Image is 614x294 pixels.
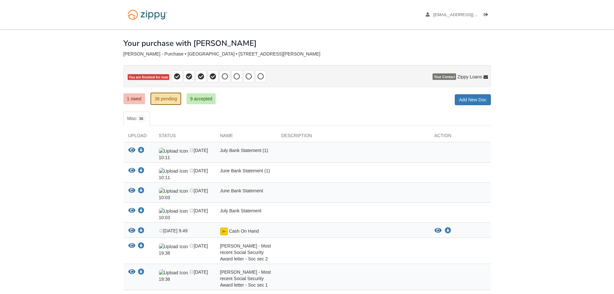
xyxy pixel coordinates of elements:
span: [DATE] 10:11 [159,148,208,160]
a: Download Cash On Hand [138,228,144,234]
span: [DATE] 10:11 [159,168,208,180]
a: Download Vicki Monteiro - Most recent Social Security Award letter - Soc sec 1 [138,270,144,275]
div: Description [277,132,430,142]
span: June Bank Statement (1) [220,168,270,173]
span: July Bank Statement [220,208,261,213]
a: Misc [123,112,150,126]
h1: Your purchase with [PERSON_NAME] [123,39,257,47]
a: Download July Bank Statement (1) [138,148,144,153]
button: View Vicki Monteiro - Most recent Social Security Award letter - Soc sec 2 [128,243,135,249]
a: Download July Bank Statement [138,208,144,214]
span: Your Contact [433,74,456,80]
button: View July Bank Statement [128,208,135,214]
span: Cash On Hand [229,228,259,234]
a: Download June Bank Statement [138,188,144,194]
button: View June Bank Statement [128,188,135,194]
a: edit profile [426,12,507,19]
a: Download Vicki Monteiro - Most recent Social Security Award letter - Soc sec 2 [138,244,144,249]
a: Log out [484,12,491,19]
div: [PERSON_NAME] - Purchase • [GEOGRAPHIC_DATA] • [STREET_ADDRESS][PERSON_NAME] [123,51,491,57]
span: You are finished for now [128,74,170,80]
img: Document fully signed [220,228,228,235]
div: Action [430,132,491,142]
div: Upload [123,132,154,142]
button: View Cash On Hand [128,228,135,234]
img: Upload Icon [159,243,188,250]
img: Upload Icon [159,168,188,174]
span: 36 [136,116,146,122]
a: 1 owed [123,93,145,104]
button: View Cash On Hand [434,228,442,234]
a: 36 pending [151,93,181,105]
span: July Bank Statement (1) [220,148,268,153]
img: Upload Icon [159,188,188,194]
div: Status [154,132,215,142]
img: Logo [123,6,171,23]
a: Add New Doc [455,94,491,105]
span: June Bank Statement [220,188,263,193]
button: View June Bank Statement (1) [128,167,135,174]
span: nmonteiro65@gmail.com [433,12,507,17]
span: [DATE] 9:49 [159,228,188,233]
div: Name [215,132,277,142]
span: [DATE] 19:38 [159,243,208,255]
img: Upload Icon [159,148,188,154]
span: [DATE] 19:38 [159,269,208,281]
button: View Vicki Monteiro - Most recent Social Security Award letter - Soc sec 1 [128,269,135,276]
span: [PERSON_NAME] - Most recent Social Security Award letter - Soc sec 1 [220,269,271,288]
button: View July Bank Statement (1) [128,147,135,154]
img: Upload Icon [159,269,188,276]
span: Zippy Loans [457,74,482,80]
a: Download Cash On Hand [445,228,451,233]
a: 9 accepted [187,93,216,104]
span: [PERSON_NAME] - Most recent Social Security Award letter - Soc sec 2 [220,243,271,261]
a: Download June Bank Statement (1) [138,168,144,174]
img: Upload Icon [159,208,188,214]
